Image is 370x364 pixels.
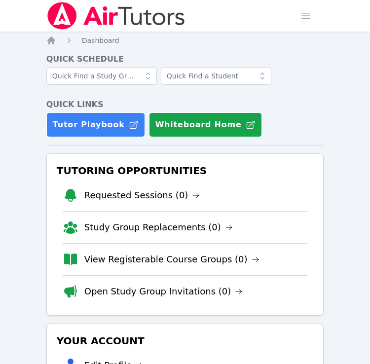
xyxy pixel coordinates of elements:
[46,36,324,45] nav: Breadcrumb
[84,188,200,202] a: Requested Sessions (0)
[82,36,119,44] span: Dashboard
[82,36,119,45] a: Dashboard
[84,253,259,266] a: View Registerable Course Groups (0)
[46,67,157,85] input: Quick Find a Study Group
[46,53,324,65] h4: Quick Schedule
[84,220,233,234] a: Study Group Replacements (0)
[46,112,145,137] a: Tutor Playbook
[46,2,186,30] img: Air Tutors
[161,67,271,85] input: Quick Find a Student
[55,162,316,180] h3: Tutoring Opportunities
[149,112,262,137] button: Whiteboard Home
[46,99,324,110] h4: Quick Links
[55,332,316,350] h3: Your Account
[84,285,243,298] a: Open Study Group Invitations (0)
